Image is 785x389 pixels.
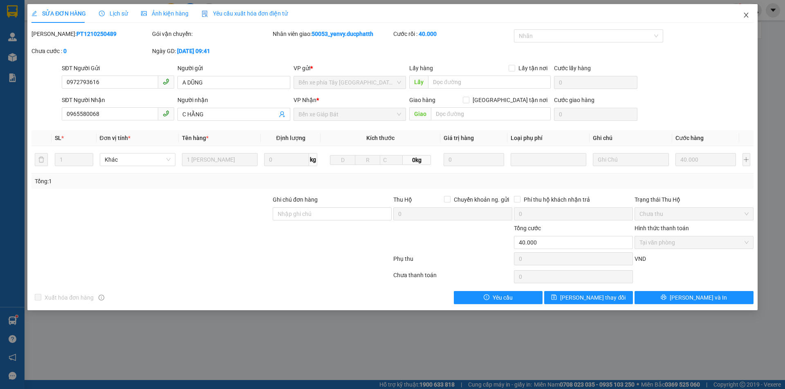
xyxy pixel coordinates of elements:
[62,96,174,104] div: SĐT Người Nhận
[276,135,305,141] span: Định lượng
[393,29,512,38] div: Cước rồi :
[294,64,406,73] div: VP gửi
[551,294,557,301] span: save
[661,294,666,301] span: printer
[202,11,208,17] img: icon
[409,76,428,89] span: Lấy
[380,155,403,165] input: C
[163,78,169,85] span: phone
[330,155,355,165] input: D
[639,208,749,220] span: Chưa thu
[99,295,104,300] span: info-circle
[41,293,97,302] span: Xuất hóa đơn hàng
[298,76,401,89] span: Bến xe phía Tây Thanh Hóa
[454,291,543,304] button: exclamation-circleYêu cầu
[428,76,551,89] input: Dọc đường
[294,97,316,103] span: VP Nhận
[392,254,513,269] div: Phụ thu
[515,64,551,73] span: Lấy tận nơi
[202,10,288,17] span: Yêu cầu xuất hóa đơn điện tử
[431,107,551,120] input: Dọc đường
[639,236,749,249] span: Tại văn phòng
[99,10,128,17] span: Lịch sử
[635,195,754,204] div: Trạng thái Thu Hộ
[409,65,433,71] span: Lấy hàng
[554,65,591,71] label: Cước lấy hàng
[743,12,749,18] span: close
[177,48,210,54] b: [DATE] 09:41
[35,153,48,166] button: delete
[403,155,431,165] span: 0kg
[152,29,271,38] div: Gói vận chuyển:
[484,294,489,301] span: exclamation-circle
[554,97,594,103] label: Cước giao hàng
[355,155,380,165] input: R
[62,64,174,73] div: SĐT Người Gửi
[309,153,317,166] span: kg
[554,108,637,121] input: Cước giao hàng
[593,153,668,166] input: Ghi Chú
[100,135,130,141] span: Đơn vị tính
[554,76,637,89] input: Cước lấy hàng
[105,153,170,166] span: Khác
[31,29,150,38] div: [PERSON_NAME]:
[409,107,431,120] span: Giao
[520,195,593,204] span: Phí thu hộ khách nhận trả
[675,153,736,166] input: 0
[273,29,392,38] div: Nhân viên giao:
[514,225,541,231] span: Tổng cước
[469,96,551,104] span: [GEOGRAPHIC_DATA] tận nơi
[735,4,758,27] button: Close
[635,256,646,262] span: VND
[392,271,513,285] div: Chưa thanh toán
[298,108,401,120] span: Bến xe Giáp Bát
[312,31,373,37] b: 50053_yenvy.ducphatth
[35,177,303,186] div: Tổng: 1
[675,135,704,141] span: Cước hàng
[63,48,67,54] b: 0
[163,110,169,117] span: phone
[444,135,474,141] span: Giá trị hàng
[507,130,590,146] th: Loại phụ phí
[419,31,437,37] b: 40.000
[31,47,150,56] div: Chưa cước :
[279,111,285,118] span: user-add
[409,97,435,103] span: Giao hàng
[544,291,633,304] button: save[PERSON_NAME] thay đổi
[493,293,513,302] span: Yêu cầu
[366,135,395,141] span: Kích thước
[152,47,271,56] div: Ngày GD:
[31,11,37,16] span: edit
[182,135,209,141] span: Tên hàng
[182,153,258,166] input: VD: Bàn, Ghế
[742,153,750,166] button: plus
[177,96,290,104] div: Người nhận
[590,130,672,146] th: Ghi chú
[141,10,188,17] span: Ảnh kiện hàng
[635,291,754,304] button: printer[PERSON_NAME] và In
[76,31,117,37] b: PT1210250489
[177,64,290,73] div: Người gửi
[273,207,392,220] input: Ghi chú đơn hàng
[635,225,689,231] label: Hình thức thanh toán
[141,11,147,16] span: picture
[273,196,318,203] label: Ghi chú đơn hàng
[670,293,727,302] span: [PERSON_NAME] và In
[444,153,505,166] input: 0
[451,195,512,204] span: Chuyển khoản ng. gửi
[31,10,86,17] span: SỬA ĐƠN HÀNG
[560,293,626,302] span: [PERSON_NAME] thay đổi
[99,11,105,16] span: clock-circle
[393,196,412,203] span: Thu Hộ
[55,135,61,141] span: SL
